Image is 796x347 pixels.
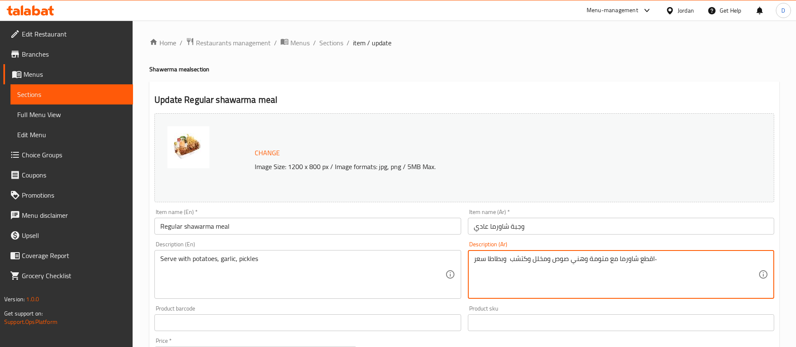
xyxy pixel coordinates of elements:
span: Upsell [22,230,126,240]
span: Full Menu View [17,110,126,120]
span: Menus [290,38,310,48]
span: Choice Groups [22,150,126,160]
a: Edit Menu [10,125,133,145]
span: Coverage Report [22,250,126,261]
a: Sections [319,38,343,48]
span: Edit Restaurant [22,29,126,39]
span: 1.0.0 [26,294,39,305]
h4: Shawerma meal section [149,65,779,73]
textarea: Serve with potatoes, garlic, pickles [160,255,445,295]
img: %D9%88%D8%AC%D8%A8%D8%A9_%D8%B4%D8%A7%D9%88%D8%B1%D9%85%D8%A7_%D8%B9%D8%A7%D8%AF%D9%8A63804301532... [167,126,209,168]
input: Enter name En [154,218,461,235]
li: / [313,38,316,48]
span: D [781,6,785,15]
a: Menu disclaimer [3,205,133,225]
a: Choice Groups [3,145,133,165]
span: Branches [22,49,126,59]
a: Menus [3,64,133,84]
a: Edit Restaurant [3,24,133,44]
a: Coverage Report [3,245,133,266]
textarea: ١٠قطع شاورما مع متومة وهني صوص ومخلل وكتشب وبطاطا سعر [474,255,758,295]
a: Sections [10,84,133,104]
a: Upsell [3,225,133,245]
a: Support.OpsPlatform [4,316,57,327]
a: Menus [280,37,310,48]
div: Jordan [678,6,694,15]
button: Change [251,144,283,162]
input: Please enter product barcode [154,314,461,331]
span: Coupons [22,170,126,180]
span: Change [255,147,280,159]
a: Restaurants management [186,37,271,48]
li: / [347,38,350,48]
span: Menu disclaimer [22,210,126,220]
a: Grocery Checklist [3,266,133,286]
input: Please enter product sku [468,314,774,331]
li: / [274,38,277,48]
p: Image Size: 1200 x 800 px / Image formats: jpg, png / 5MB Max. [251,162,697,172]
span: Menus [23,69,126,79]
a: Home [149,38,176,48]
span: Restaurants management [196,38,271,48]
a: Promotions [3,185,133,205]
div: Menu-management [587,5,638,16]
input: Enter name Ar [468,218,774,235]
h2: Update Regular shawarma meal [154,94,774,106]
span: item / update [353,38,391,48]
span: Promotions [22,190,126,200]
span: Get support on: [4,308,43,319]
li: / [180,38,183,48]
span: Sections [17,89,126,99]
a: Branches [3,44,133,64]
span: Grocery Checklist [22,271,126,281]
span: Edit Menu [17,130,126,140]
a: Full Menu View [10,104,133,125]
a: Coupons [3,165,133,185]
nav: breadcrumb [149,37,779,48]
span: Version: [4,294,25,305]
